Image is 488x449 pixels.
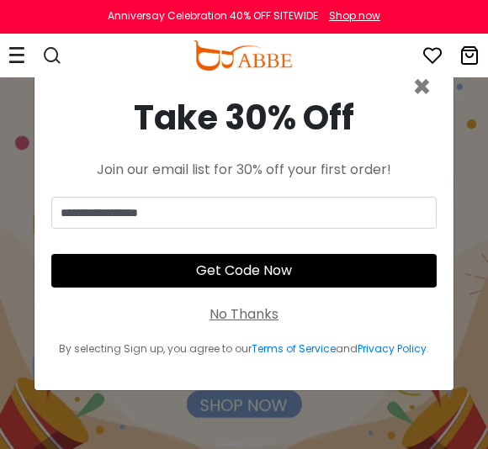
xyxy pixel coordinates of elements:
button: Close [412,72,432,103]
div: Shop now [329,8,380,24]
a: Terms of Service [252,341,336,356]
div: No Thanks [210,304,278,325]
div: Anniversay Celebration 40% OFF SITEWIDE [108,8,318,24]
div: By selecting Sign up, you agree to our and . [51,341,437,357]
button: Get Code Now [51,254,437,288]
span: × [412,66,432,108]
img: abbeglasses.com [193,40,292,71]
a: Privacy Policy [358,341,427,356]
div: Join our email list for 30% off your first order! [51,160,437,180]
a: Shop now [321,8,380,23]
div: Take 30% Off [51,92,437,143]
